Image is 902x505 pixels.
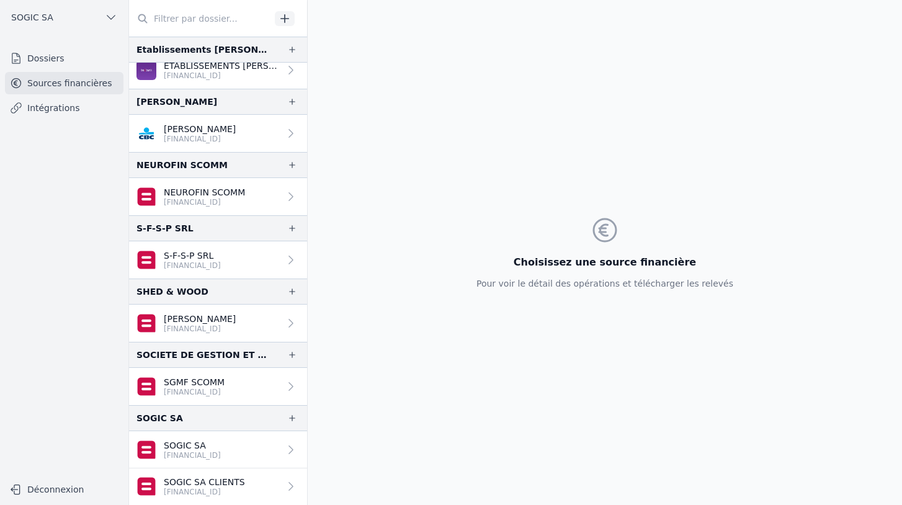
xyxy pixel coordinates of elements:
[136,60,156,80] img: BEOBANK_CTBKBEBX.png
[164,439,221,452] p: SOGIC SA
[164,197,245,207] p: [FINANCIAL_ID]
[164,60,280,72] p: ETABLISSEMENTS [PERSON_NAME] & F
[164,134,236,144] p: [FINANCIAL_ID]
[129,7,270,30] input: Filtrer par dossier...
[5,72,123,94] a: Sources financières
[136,94,217,109] div: [PERSON_NAME]
[164,186,245,199] p: NEUROFIN SCOMM
[11,11,53,24] span: SOGIC SA
[164,450,221,460] p: [FINANCIAL_ID]
[129,115,307,152] a: [PERSON_NAME] [FINANCIAL_ID]
[136,377,156,396] img: belfius-1.png
[136,347,267,362] div: SOCIETE DE GESTION ET DE MOYENS POUR FIDUCIAIRES SCS
[129,368,307,405] a: SGMF SCOMM [FINANCIAL_ID]
[136,313,156,333] img: belfius-1.png
[164,376,225,388] p: SGMF SCOMM
[136,42,267,57] div: Etablissements [PERSON_NAME] et fils [PERSON_NAME]
[164,261,221,270] p: [FINANCIAL_ID]
[164,487,245,497] p: [FINANCIAL_ID]
[129,51,307,89] a: ETABLISSEMENTS [PERSON_NAME] & F [FINANCIAL_ID]
[476,255,733,270] h3: Choisissez une source financière
[136,221,194,236] div: S-F-S-P SRL
[164,313,236,325] p: [PERSON_NAME]
[129,178,307,215] a: NEUROFIN SCOMM [FINANCIAL_ID]
[129,241,307,279] a: S-F-S-P SRL [FINANCIAL_ID]
[129,431,307,468] a: SOGIC SA [FINANCIAL_ID]
[164,387,225,397] p: [FINANCIAL_ID]
[136,123,156,143] img: CBC_CREGBEBB.png
[164,71,280,81] p: [FINANCIAL_ID]
[5,480,123,499] button: Déconnexion
[164,476,245,488] p: SOGIC SA CLIENTS
[129,468,307,505] a: SOGIC SA CLIENTS [FINANCIAL_ID]
[136,411,183,426] div: SOGIC SA
[164,123,236,135] p: [PERSON_NAME]
[164,324,236,334] p: [FINANCIAL_ID]
[5,97,123,119] a: Intégrations
[136,187,156,207] img: belfius-1.png
[136,476,156,496] img: belfius-1.png
[136,158,228,172] div: NEUROFIN SCOMM
[5,7,123,27] button: SOGIC SA
[136,284,208,299] div: SHED & WOOD
[164,249,221,262] p: S-F-S-P SRL
[136,440,156,460] img: belfius-1.png
[136,250,156,270] img: belfius-1.png
[129,305,307,342] a: [PERSON_NAME] [FINANCIAL_ID]
[5,47,123,69] a: Dossiers
[476,277,733,290] p: Pour voir le détail des opérations et télécharger les relevés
